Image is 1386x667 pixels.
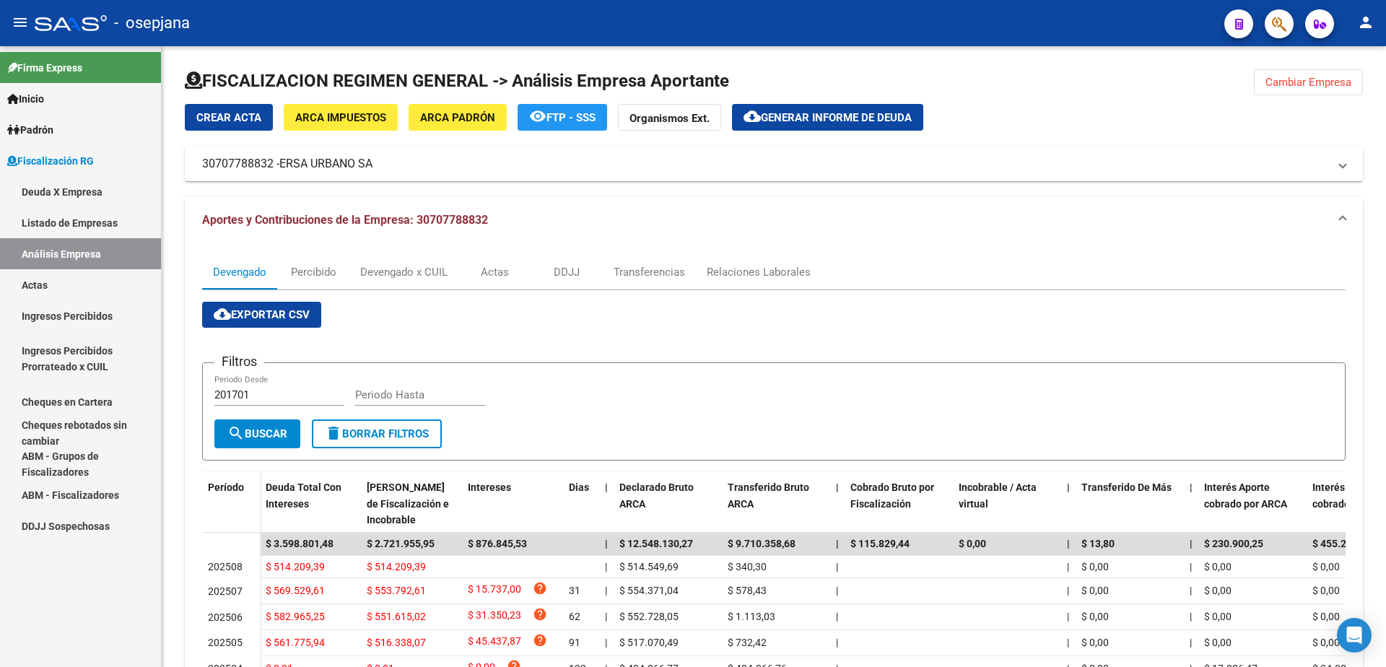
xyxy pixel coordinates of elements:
span: $ 15.737,00 [468,581,521,601]
span: $ 582.965,25 [266,611,325,622]
span: | [836,538,839,549]
span: $ 554.371,04 [619,585,679,596]
span: | [836,481,839,493]
span: Generar informe de deuda [761,111,912,124]
span: 202506 [208,611,243,623]
span: Borrar Filtros [325,427,429,440]
i: help [533,581,547,596]
div: Percibido [291,264,336,280]
span: Exportar CSV [214,308,310,321]
span: $ 0,00 [1081,585,1109,596]
span: | [836,637,838,648]
span: $ 0,00 [1204,611,1232,622]
button: Buscar [214,419,300,448]
span: | [1190,561,1192,572]
span: $ 0,00 [1081,637,1109,648]
span: 91 [569,637,580,648]
datatable-header-cell: Transferido De Más [1076,472,1184,536]
datatable-header-cell: Declarado Bruto ARCA [614,472,722,536]
button: Cambiar Empresa [1254,69,1363,95]
span: ERSA URBANO SA [279,156,372,172]
span: $ 561.775,94 [266,637,325,648]
span: - osepjana [114,7,190,39]
span: Intereses [468,481,511,493]
div: Actas [481,264,509,280]
span: $ 455.246,54 [1312,538,1372,549]
span: Cambiar Empresa [1265,76,1351,89]
span: $ 0,00 [1312,637,1340,648]
span: Padrón [7,122,53,138]
span: $ 3.598.801,48 [266,538,334,549]
span: Fiscalización RG [7,153,94,169]
span: $ 340,30 [728,561,767,572]
span: | [1067,561,1069,572]
span: | [836,611,838,622]
span: | [1190,611,1192,622]
span: $ 0,00 [1204,585,1232,596]
span: $ 552.728,05 [619,611,679,622]
span: Deuda Total Con Intereses [266,481,341,510]
span: $ 45.437,87 [468,633,521,653]
span: $ 514.209,39 [367,561,426,572]
span: $ 578,43 [728,585,767,596]
span: Transferido Bruto ARCA [728,481,809,510]
span: | [1190,538,1193,549]
mat-icon: search [227,424,245,442]
span: | [1067,637,1069,648]
span: Inicio [7,91,44,107]
span: FTP - SSS [546,111,596,124]
span: | [1190,585,1192,596]
span: | [605,561,607,572]
button: ARCA Impuestos [284,104,398,131]
mat-icon: cloud_download [214,305,231,323]
span: Aportes y Contribuciones de la Empresa: 30707788832 [202,213,488,227]
span: $ 0,00 [1204,561,1232,572]
span: $ 517.070,49 [619,637,679,648]
mat-panel-title: 30707788832 - [202,156,1328,172]
span: $ 0,00 [959,538,986,549]
datatable-header-cell: Dias [563,472,599,536]
span: | [605,538,608,549]
datatable-header-cell: Cobrado Bruto por Fiscalización [845,472,953,536]
datatable-header-cell: Transferido Bruto ARCA [722,472,830,536]
div: DDJJ [554,264,580,280]
span: | [1190,637,1192,648]
span: $ 514.549,69 [619,561,679,572]
span: 31 [569,585,580,596]
datatable-header-cell: | [830,472,845,536]
div: Open Intercom Messenger [1337,618,1372,653]
span: Período [208,481,244,493]
span: Buscar [227,427,287,440]
span: $ 9.710.358,68 [728,538,796,549]
span: $ 12.548.130,27 [619,538,693,549]
button: Organismos Ext. [618,104,721,131]
datatable-header-cell: Intereses [462,472,563,536]
strong: Organismos Ext. [629,112,710,125]
div: Devengado [213,264,266,280]
span: ARCA Impuestos [295,111,386,124]
span: Dias [569,481,589,493]
span: | [1067,611,1069,622]
span: 202508 [208,561,243,572]
span: 202505 [208,637,243,648]
span: $ 2.721.955,95 [367,538,435,549]
datatable-header-cell: | [1061,472,1076,536]
datatable-header-cell: Deuda Bruta Neto de Fiscalización e Incobrable [361,472,462,536]
h3: Filtros [214,352,264,372]
span: 202507 [208,585,243,597]
h1: FISCALIZACION REGIMEN GENERAL -> Análisis Empresa Aportante [185,69,729,92]
mat-expansion-panel-header: 30707788832 -ERSA URBANO SA [185,147,1363,181]
div: Relaciones Laborales [707,264,811,280]
mat-icon: person [1357,14,1374,31]
span: Cobrado Bruto por Fiscalización [850,481,934,510]
span: | [605,481,608,493]
span: $ 876.845,53 [468,538,527,549]
i: help [533,607,547,622]
span: Interés Aporte cobrado por ARCA [1204,481,1287,510]
span: $ 514.209,39 [266,561,325,572]
span: $ 551.615,02 [367,611,426,622]
span: | [1067,481,1070,493]
datatable-header-cell: Incobrable / Acta virtual [953,472,1061,536]
mat-expansion-panel-header: Aportes y Contribuciones de la Empresa: 30707788832 [185,197,1363,243]
span: $ 13,80 [1081,538,1115,549]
